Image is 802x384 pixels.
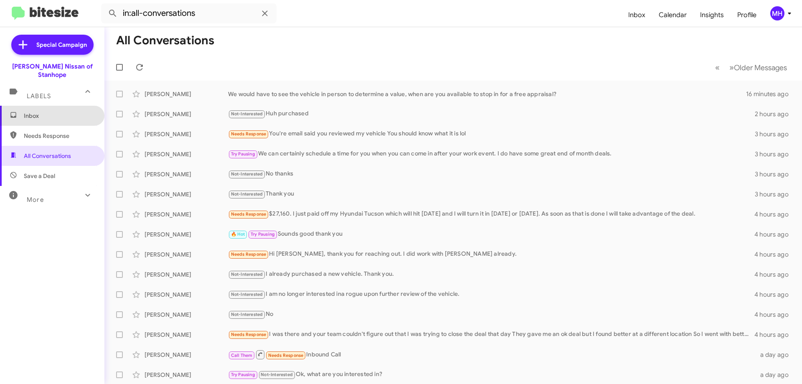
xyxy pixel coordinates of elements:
[755,190,795,198] div: 3 hours ago
[145,371,228,379] div: [PERSON_NAME]
[228,109,755,119] div: Huh purchased
[24,172,55,180] span: Save a Deal
[755,130,795,138] div: 3 hours ago
[734,63,787,72] span: Older Messages
[231,111,263,117] span: Not-Interested
[724,59,792,76] button: Next
[755,110,795,118] div: 2 hours ago
[24,112,95,120] span: Inbox
[228,349,755,360] div: Inbound Call
[251,231,275,237] span: Try Pausing
[710,59,725,76] button: Previous
[731,3,763,27] a: Profile
[729,62,734,73] span: »
[24,152,71,160] span: All Conversations
[145,331,228,339] div: [PERSON_NAME]
[755,371,795,379] div: a day ago
[145,250,228,259] div: [PERSON_NAME]
[231,372,255,377] span: Try Pausing
[228,310,754,319] div: No
[231,312,263,317] span: Not-Interested
[228,209,754,219] div: $27,160. I just paid off my Hyundai Tucson which will hit [DATE] and I will turn it in [DATE] or ...
[228,330,754,339] div: I was there and your team couldn't figure out that I was trying to close the deal that day They g...
[231,171,263,177] span: Not-Interested
[145,150,228,158] div: [PERSON_NAME]
[231,272,263,277] span: Not-Interested
[652,3,693,27] a: Calendar
[36,41,87,49] span: Special Campaign
[24,132,95,140] span: Needs Response
[754,270,795,279] div: 4 hours ago
[145,110,228,118] div: [PERSON_NAME]
[754,331,795,339] div: 4 hours ago
[228,169,755,179] div: No thanks
[11,35,94,55] a: Special Campaign
[145,270,228,279] div: [PERSON_NAME]
[754,310,795,319] div: 4 hours ago
[231,252,266,257] span: Needs Response
[231,191,263,197] span: Not-Interested
[268,353,304,358] span: Needs Response
[116,34,214,47] h1: All Conversations
[755,170,795,178] div: 3 hours ago
[145,351,228,359] div: [PERSON_NAME]
[755,150,795,158] div: 3 hours ago
[763,6,793,20] button: MH
[261,372,293,377] span: Not-Interested
[754,290,795,299] div: 4 hours ago
[145,90,228,98] div: [PERSON_NAME]
[27,92,51,100] span: Labels
[228,370,755,379] div: Ok, what are you interested in?
[145,230,228,239] div: [PERSON_NAME]
[231,131,266,137] span: Needs Response
[145,310,228,319] div: [PERSON_NAME]
[231,292,263,297] span: Not-Interested
[231,231,245,237] span: 🔥 Hot
[746,90,795,98] div: 16 minutes ago
[231,332,266,337] span: Needs Response
[228,90,746,98] div: We would have to see the vehicle in person to determine a value, when are you available to stop i...
[693,3,731,27] a: Insights
[755,351,795,359] div: a day ago
[228,189,755,199] div: Thank you
[228,290,754,299] div: I am no longer interested ina rogue upon further review of the vehicle.
[145,190,228,198] div: [PERSON_NAME]
[145,290,228,299] div: [PERSON_NAME]
[231,211,266,217] span: Needs Response
[754,230,795,239] div: 4 hours ago
[228,149,755,159] div: We can certainly schedule a time for you when you can come in after your work event. I do have so...
[145,170,228,178] div: [PERSON_NAME]
[27,196,44,203] span: More
[231,151,255,157] span: Try Pausing
[754,250,795,259] div: 4 hours ago
[754,210,795,219] div: 4 hours ago
[231,353,253,358] span: Call Them
[145,130,228,138] div: [PERSON_NAME]
[228,129,755,139] div: You're email said you reviewed my vehicle You should know what it is lol
[715,62,720,73] span: «
[770,6,784,20] div: MH
[228,229,754,239] div: Sounds good thank you
[101,3,277,23] input: Search
[622,3,652,27] a: Inbox
[228,270,754,279] div: I already purchased a new vehicle. Thank you.
[711,59,792,76] nav: Page navigation example
[145,210,228,219] div: [PERSON_NAME]
[228,249,754,259] div: Hi [PERSON_NAME], thank you for reaching out. I did work with [PERSON_NAME] already.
